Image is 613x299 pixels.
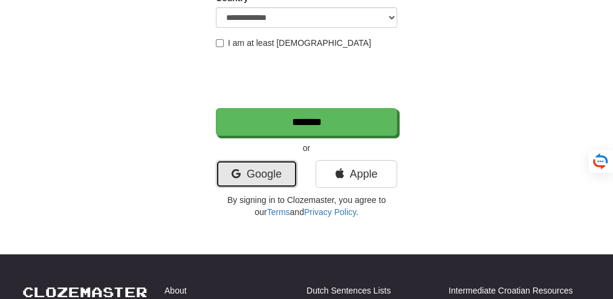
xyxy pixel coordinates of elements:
a: Apple [316,160,397,188]
a: Terms [267,207,290,217]
input: I am at least [DEMOGRAPHIC_DATA] [216,39,224,47]
a: Intermediate Croatian Resources [449,285,572,297]
p: By signing in to Clozemaster, you agree to our and . [216,194,397,218]
a: About [164,285,187,297]
a: Google [216,160,297,188]
p: or [216,142,397,154]
a: Privacy Policy [304,207,356,217]
a: Dutch Sentences Lists [306,285,391,297]
label: I am at least [DEMOGRAPHIC_DATA] [216,37,371,49]
iframe: reCAPTCHA [216,55,400,102]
